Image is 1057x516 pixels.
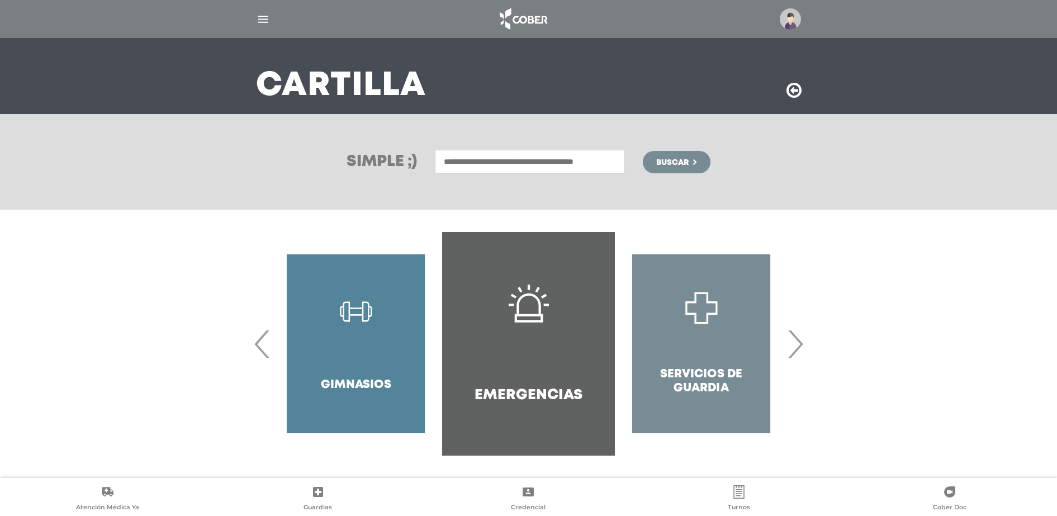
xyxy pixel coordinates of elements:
[347,154,417,170] h3: Simple ;)
[784,314,806,374] span: Next
[511,503,546,513] span: Credencial
[844,485,1055,514] a: Cober Doc
[780,8,801,30] img: profile-placeholder.svg
[423,485,634,514] a: Credencial
[2,485,213,514] a: Atención Médica Ya
[442,232,615,456] a: Emergencias
[252,314,273,374] span: Previous
[304,503,332,513] span: Guardias
[634,485,845,514] a: Turnos
[728,503,750,513] span: Turnos
[76,503,139,513] span: Atención Médica Ya
[475,387,582,404] h4: Emergencias
[213,485,424,514] a: Guardias
[256,72,426,101] h3: Cartilla
[933,503,966,513] span: Cober Doc
[494,6,552,32] img: logo_cober_home-white.png
[656,159,689,167] span: Buscar
[256,12,270,26] img: Cober_menu-lines-white.svg
[643,151,710,173] button: Buscar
